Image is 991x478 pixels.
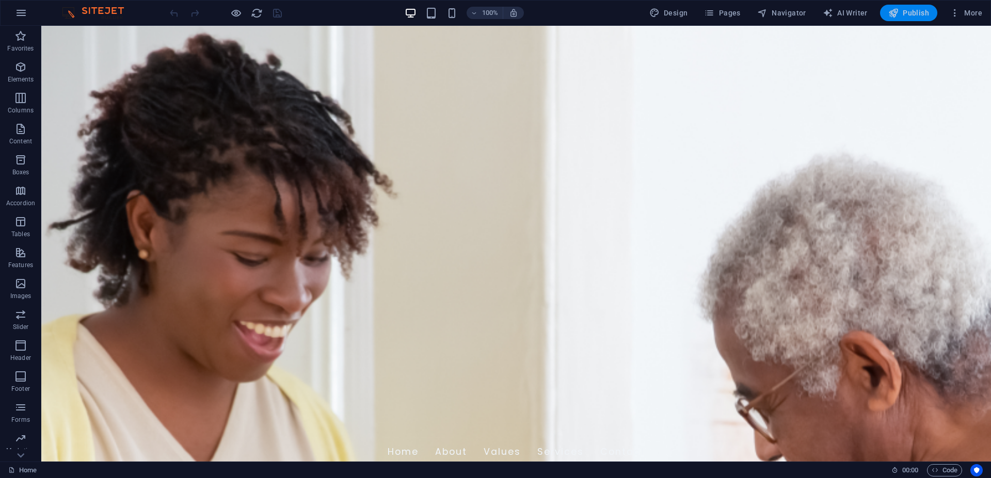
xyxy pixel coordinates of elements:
[8,106,34,114] p: Columns
[251,7,263,19] i: Reload page
[891,464,919,476] h6: Session time
[9,137,32,145] p: Content
[509,8,518,18] i: On resize automatically adjust zoom level to fit chosen device.
[12,168,29,176] p: Boxes
[819,5,872,21] button: AI Writer
[704,8,740,18] span: Pages
[7,44,34,53] p: Favorites
[909,466,911,474] span: :
[10,354,31,362] p: Header
[8,464,37,476] a: Click to cancel selection. Double-click to open Pages
[888,8,929,18] span: Publish
[11,385,30,393] p: Footer
[927,464,962,476] button: Code
[8,261,33,269] p: Features
[902,464,918,476] span: 00 00
[8,75,34,84] p: Elements
[753,5,810,21] button: Navigator
[823,8,868,18] span: AI Writer
[649,8,688,18] span: Design
[970,464,983,476] button: Usercentrics
[59,7,137,19] img: Editor Logo
[700,5,744,21] button: Pages
[880,5,937,21] button: Publish
[11,230,30,238] p: Tables
[757,8,806,18] span: Navigator
[645,5,692,21] button: Design
[6,447,35,455] p: Marketing
[932,464,957,476] span: Code
[250,7,263,19] button: reload
[230,7,242,19] button: Click here to leave preview mode and continue editing
[11,416,30,424] p: Forms
[482,7,499,19] h6: 100%
[645,5,692,21] div: Design (Ctrl+Alt+Y)
[6,199,35,207] p: Accordion
[946,5,986,21] button: More
[10,292,31,300] p: Images
[13,323,29,331] p: Slider
[467,7,503,19] button: 100%
[950,8,982,18] span: More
